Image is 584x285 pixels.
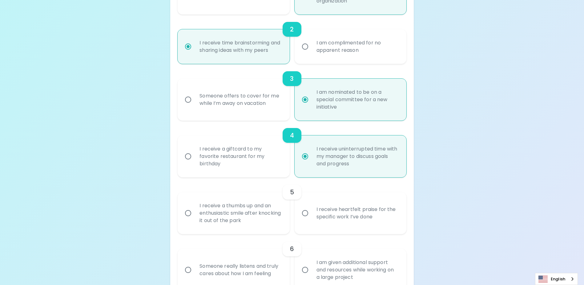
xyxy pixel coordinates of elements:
div: choice-group-check [178,64,406,121]
div: I am nominated to be on a special committee for a new initiative [312,81,403,118]
div: Language [535,273,578,285]
h6: 6 [290,244,294,254]
div: I receive time brainstorming and sharing ideas with my peers [195,32,286,61]
div: choice-group-check [178,121,406,177]
h6: 5 [290,187,294,197]
div: I am complimented for no apparent reason [312,32,403,61]
h6: 4 [290,130,294,140]
aside: Language selected: English [535,273,578,285]
h6: 3 [290,74,294,84]
div: choice-group-check [178,14,406,64]
h6: 2 [290,24,294,34]
div: I receive a thumbs up and an enthusiastic smile after knocking it out of the park [195,195,286,232]
a: English [535,273,578,285]
div: I receive a giftcard to my favorite restaurant for my birthday [195,138,286,175]
div: Someone offers to cover for me while I’m away on vacation [195,85,286,114]
div: choice-group-check [178,177,406,234]
div: Someone really listens and truly cares about how I am feeling [195,255,286,285]
div: I receive uninterrupted time with my manager to discuss goals and progress [312,138,403,175]
div: I receive heartfelt praise for the specific work I’ve done [312,198,403,228]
